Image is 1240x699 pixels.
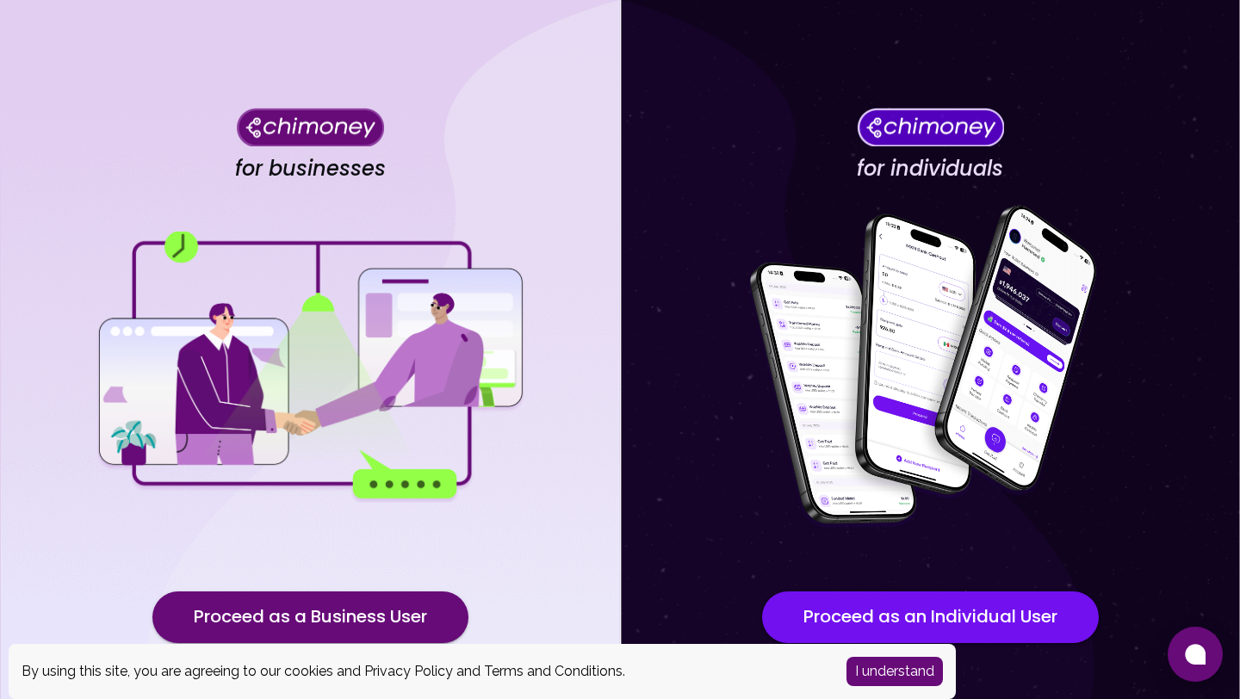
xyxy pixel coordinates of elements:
[857,108,1004,146] img: Chimoney for individuals
[95,232,525,503] img: for businesses
[1168,627,1223,682] button: Open chat window
[846,657,943,686] button: Accept cookies
[364,663,453,679] a: Privacy Policy
[857,156,1003,182] h4: for individuals
[237,108,384,146] img: Chimoney for businesses
[484,663,623,679] a: Terms and Conditions
[235,156,386,182] h4: for businesses
[22,661,821,682] div: By using this site, you are agreeing to our cookies and and .
[715,195,1145,540] img: for individuals
[152,591,468,643] button: Proceed as a Business User
[762,591,1099,643] button: Proceed as an Individual User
